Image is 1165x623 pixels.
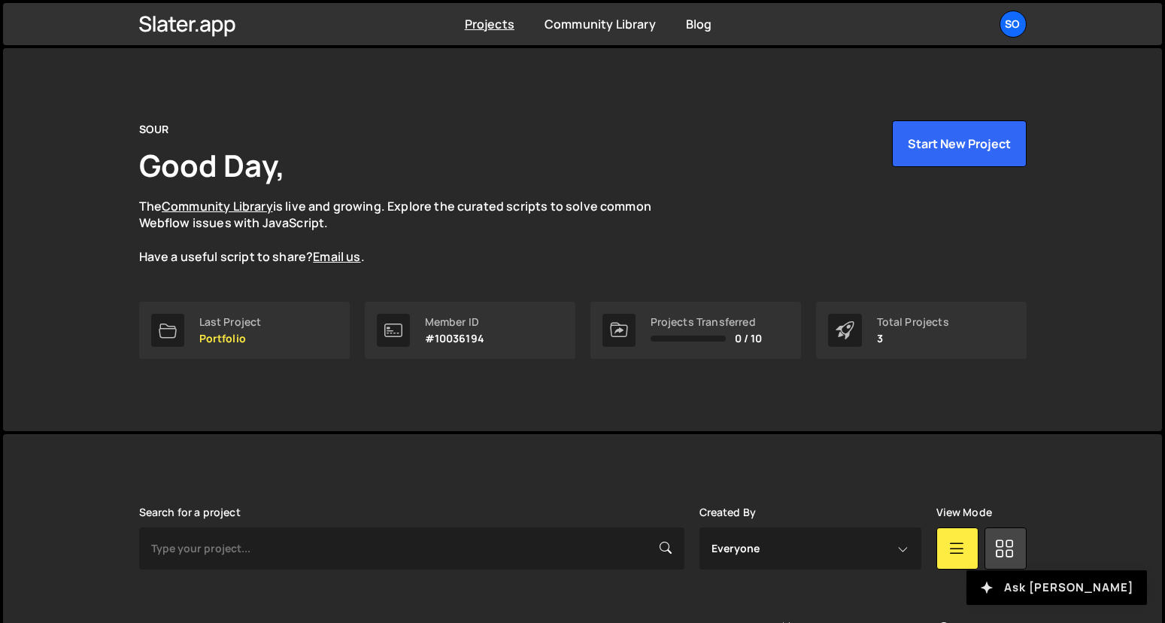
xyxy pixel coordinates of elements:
input: Type your project... [139,527,684,570]
div: Total Projects [877,316,949,328]
a: Community Library [162,198,273,214]
span: 0 / 10 [735,333,763,345]
p: Portfolio [199,333,262,345]
p: The is live and growing. Explore the curated scripts to solve common Webflow issues with JavaScri... [139,198,681,266]
a: SO [1000,11,1027,38]
label: Created By [699,506,757,518]
div: Projects Transferred [651,316,763,328]
div: SOUR [139,120,169,138]
p: #10036194 [425,333,484,345]
a: Projects [465,16,514,32]
h1: Good Day, [139,144,285,186]
a: Email us [313,248,360,265]
button: Ask [PERSON_NAME] [966,570,1147,605]
div: Member ID [425,316,484,328]
div: Last Project [199,316,262,328]
a: Blog [686,16,712,32]
label: View Mode [936,506,992,518]
p: 3 [877,333,949,345]
label: Search for a project [139,506,241,518]
a: Last Project Portfolio [139,302,350,359]
button: Start New Project [892,120,1027,167]
a: Community Library [545,16,656,32]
